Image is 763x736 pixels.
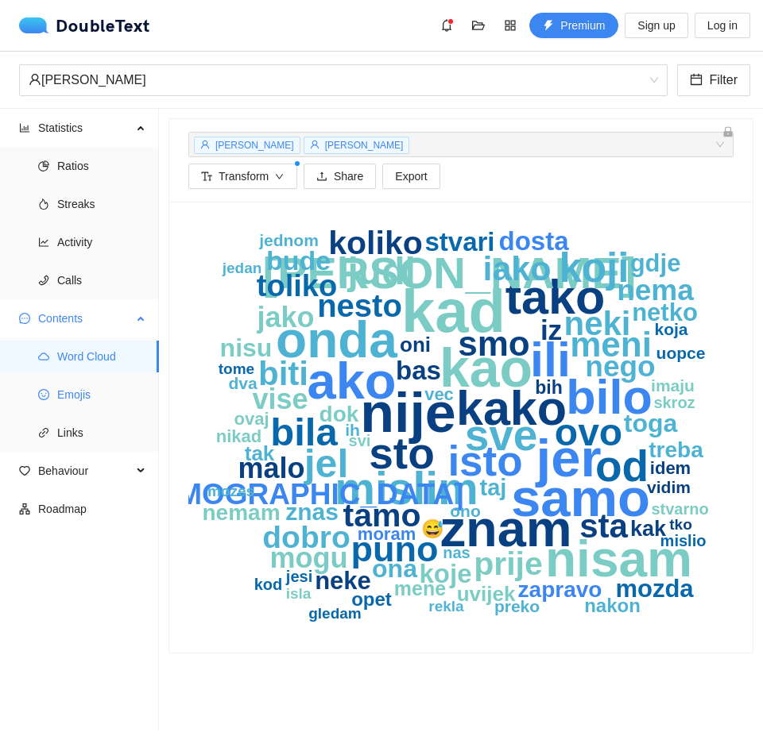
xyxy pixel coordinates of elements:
span: Streaks [57,188,146,220]
button: thunderboltPremium [529,13,618,38]
text: jedan [222,260,262,276]
text: koliko [328,225,422,261]
text: mislio [660,532,707,549]
text: stvarno [651,500,708,518]
span: Roadmap [38,493,146,525]
span: fire [38,198,49,210]
text: gledam [308,605,362,622]
span: Activity [57,226,146,258]
text: prije [474,545,543,582]
text: kak [630,517,667,541]
text: vise [252,383,308,415]
text: moram [358,524,416,544]
span: Transform [219,168,269,185]
text: isto [447,437,522,484]
span: Links [57,417,146,449]
text: sta [579,507,628,545]
text: idem [650,458,691,478]
img: logo [19,17,56,33]
span: Behaviour [38,455,132,487]
text: oni [400,333,431,356]
span: calendar [690,73,703,88]
button: appstore [498,13,523,38]
text: bude [266,245,331,276]
span: [PERSON_NAME] [215,140,294,151]
text: nemam [202,500,280,525]
text: bih [535,377,563,398]
text: tamo [343,497,421,534]
text: dva [228,374,258,392]
text: sve [465,410,538,460]
text: zapravo [518,577,602,602]
text: tko [669,516,692,533]
button: folder-open [466,13,491,38]
text: ono [450,502,480,520]
text: treba [649,437,703,462]
text: nije [360,382,456,444]
span: font-size [201,171,212,183]
text: uopce [656,344,706,362]
text: neki [564,305,630,342]
text: sto [369,429,435,478]
text: malo [238,452,304,484]
text: koje [419,559,471,588]
a: logoDoubleText [19,17,150,33]
text: puno [351,529,439,569]
text: znam [440,499,571,557]
span: thunderbolt [543,20,554,33]
span: bar-chart [19,122,30,133]
button: Export [382,164,440,189]
span: Premium [560,17,605,34]
text: smo [458,324,529,363]
text: nisam [545,530,692,588]
span: message [19,313,30,324]
span: [PERSON_NAME] [325,140,404,151]
text: ih [345,421,360,439]
text: kod [254,576,283,593]
span: Log in [707,17,738,34]
text: bilo [566,370,652,424]
span: bell [435,19,459,32]
span: Export [395,168,427,185]
button: calendarFilter [677,64,750,96]
text: nesto [317,288,402,323]
text: meni [570,325,652,364]
text: 😅 [421,518,444,540]
text: kad [401,277,505,345]
text: imaju [651,376,695,395]
span: user [310,140,320,149]
text: nego [585,350,655,383]
text: uvijek [457,582,516,606]
span: smile [38,389,49,400]
text: bas [396,356,441,385]
text: jesi [285,568,312,585]
span: Calls [57,264,146,296]
span: heart [19,465,30,476]
span: folder-open [467,19,490,32]
span: pie-chart [38,160,49,171]
text: od [595,441,649,491]
text: ili [530,333,571,387]
text: taj [480,475,507,500]
span: user [200,140,210,149]
text: nakon [584,595,641,616]
text: onda [276,311,397,368]
text: nas [443,544,470,561]
text: jako [256,301,314,333]
button: uploadShare [304,164,376,189]
text: jel [304,441,349,486]
button: font-sizeTransformdown [188,164,297,189]
text: mogu [270,541,348,574]
button: bell [434,13,459,38]
text: ona [372,554,417,583]
span: user [29,73,41,86]
span: Share [334,168,363,185]
text: koja [654,320,687,338]
text: dobro [262,520,350,554]
text: samo [511,468,650,527]
span: appstore [498,19,522,32]
span: down [275,172,285,183]
text: biti [258,355,308,392]
text: toga [624,409,678,437]
text: svi [349,432,371,449]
